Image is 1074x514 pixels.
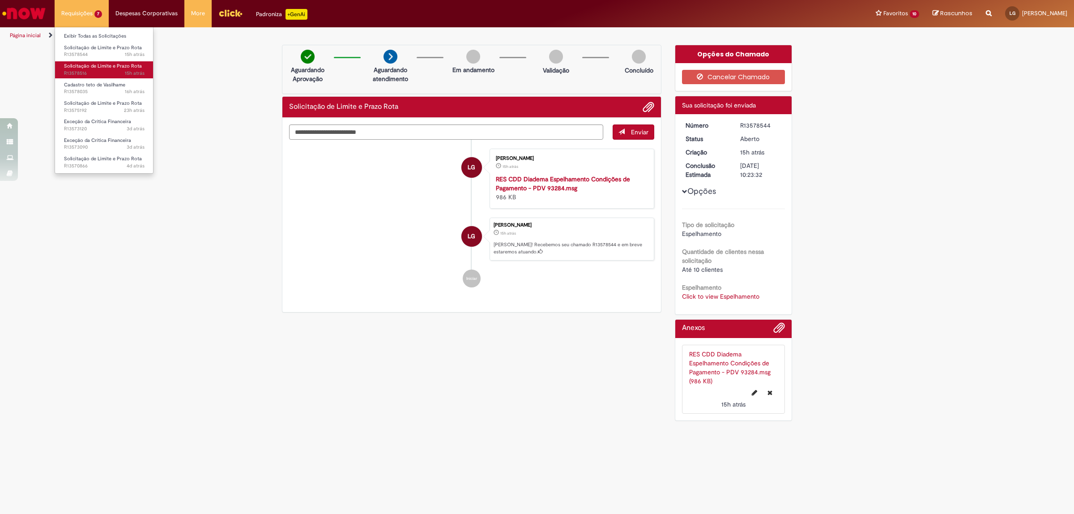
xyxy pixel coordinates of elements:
img: check-circle-green.png [301,50,315,64]
span: LG [1010,10,1015,16]
a: RES CDD Diadema Espelhamento Condições de Pagamento - PDV 93284.msg [496,175,630,192]
span: More [191,9,205,18]
a: Aberto R13573090 : Exceção da Crítica Financeira [55,136,153,152]
p: Validação [543,66,569,75]
div: Laura Santos Ordonhe Goncales [461,157,482,178]
span: Até 10 clientes [682,266,723,274]
a: Rascunhos [933,9,972,18]
time: 27/09/2025 13:42:44 [127,144,145,150]
ul: Trilhas de página [7,27,709,44]
time: 29/09/2025 09:12:21 [124,107,145,114]
div: [PERSON_NAME] [496,156,645,161]
span: Requisições [61,9,93,18]
span: 3d atrás [127,144,145,150]
div: Opções do Chamado [675,45,792,63]
time: 29/09/2025 16:08:05 [125,88,145,95]
dt: Status [679,134,734,143]
div: R13578544 [740,121,782,130]
div: Padroniza [256,9,307,20]
img: ServiceNow [1,4,47,22]
div: Laura Santos Ordonhe Goncales [461,226,482,247]
span: R13573090 [64,144,145,151]
p: +GenAi [286,9,307,20]
dt: Criação [679,148,734,157]
div: [PERSON_NAME] [494,223,649,228]
span: R13570866 [64,163,145,170]
span: Exceção da Crítica Financeira [64,118,131,125]
a: Aberto R13573120 : Exceção da Crítica Financeira [55,117,153,133]
p: [PERSON_NAME]! Recebemos seu chamado R13578544 e em breve estaremos atuando. [494,241,649,255]
span: Sua solicitação foi enviada [682,101,756,109]
img: img-circle-grey.png [549,50,563,64]
span: Despesas Corporativas [115,9,178,18]
span: R13578544 [64,51,145,58]
span: Solicitação de Limite e Prazo Rota [64,63,142,69]
span: LG [468,226,475,247]
button: Adicionar anexos [773,322,785,338]
span: 15h atrás [500,231,516,236]
time: 29/09/2025 17:23:25 [721,400,746,408]
b: Espelhamento [682,283,721,291]
span: Espelhamento [682,230,721,238]
span: 15h atrás [503,164,518,169]
ul: Requisições [55,27,153,174]
div: [DATE] 10:23:32 [740,161,782,179]
span: 10 [910,10,919,18]
a: Click to view Espelhamento [682,292,759,300]
span: R13573120 [64,125,145,133]
li: Laura Santos Ordonhe Goncales [289,218,654,261]
b: Tipo de solicitação [682,221,734,229]
div: Aberto [740,134,782,143]
span: Rascunhos [940,9,972,17]
button: Cancelar Chamado [682,70,785,84]
span: Exceção da Crítica Financeira [64,137,131,144]
h2: Anexos [682,324,705,332]
p: Em andamento [452,65,494,74]
span: 4d atrás [127,163,145,169]
a: Aberto R13578516 : Solicitação de Limite e Prazo Rota [55,61,153,78]
span: Solicitação de Limite e Prazo Rota [64,100,142,107]
span: Favoritos [883,9,908,18]
b: Quantidade de clientes nessa solicitação [682,248,764,265]
span: R13578035 [64,88,145,95]
img: click_logo_yellow_360x200.png [218,6,243,20]
time: 29/09/2025 17:23:27 [500,231,516,236]
time: 29/09/2025 17:19:42 [125,70,145,77]
span: 23h atrás [124,107,145,114]
time: 29/09/2025 17:23:30 [125,51,145,58]
a: Aberto R13570866 : Solicitação de Limite e Prazo Rota [55,154,153,171]
dt: Conclusão Estimada [679,161,734,179]
span: 15h atrás [721,400,746,408]
div: 29/09/2025 17:23:27 [740,148,782,157]
img: img-circle-grey.png [632,50,646,64]
span: R13578516 [64,70,145,77]
a: RES CDD Diadema Espelhamento Condições de Pagamento - PDV 93284.msg (986 KB) [689,350,771,385]
img: img-circle-grey.png [466,50,480,64]
span: 7 [94,10,102,18]
span: Cadastro teto de Vasilhame [64,81,125,88]
ul: Histórico de tíquete [289,140,654,296]
span: R13575192 [64,107,145,114]
span: 3d atrás [127,125,145,132]
span: Enviar [631,128,648,136]
span: 15h atrás [125,51,145,58]
span: 15h atrás [125,70,145,77]
button: Editar nome de arquivo RES CDD Diadema Espelhamento Condições de Pagamento - PDV 93284.msg [746,385,763,400]
a: Aberto R13578544 : Solicitação de Limite e Prazo Rota [55,43,153,60]
textarea: Digite sua mensagem aqui... [289,124,603,140]
span: 15h atrás [740,148,764,156]
span: Solicitação de Limite e Prazo Rota [64,44,142,51]
time: 26/09/2025 14:35:38 [127,163,145,169]
p: Aguardando Aprovação [286,65,329,83]
a: Aberto R13575192 : Solicitação de Limite e Prazo Rota [55,99,153,115]
a: Aberto R13578035 : Cadastro teto de Vasilhame [55,80,153,97]
time: 29/09/2025 17:23:25 [503,164,518,169]
img: arrow-next.png [384,50,397,64]
p: Concluído [625,66,653,75]
span: LG [468,157,475,178]
h2: Solicitação de Limite e Prazo Rota Histórico de tíquete [289,103,398,111]
button: Excluir RES CDD Diadema Espelhamento Condições de Pagamento - PDV 93284.msg [762,385,778,400]
time: 29/09/2025 17:23:27 [740,148,764,156]
span: 16h atrás [125,88,145,95]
